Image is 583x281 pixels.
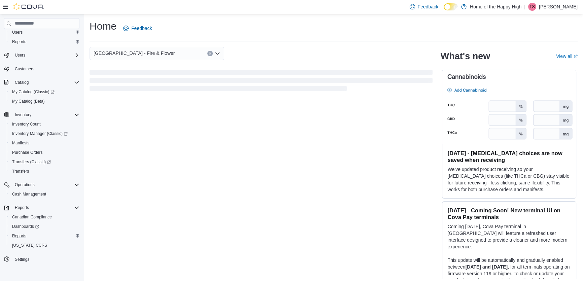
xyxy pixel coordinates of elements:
[12,255,79,263] span: Settings
[539,3,578,11] p: [PERSON_NAME]
[12,224,39,229] span: Dashboards
[15,257,29,262] span: Settings
[1,180,82,189] button: Operations
[15,182,35,187] span: Operations
[529,3,535,11] span: TS
[9,232,79,240] span: Reports
[9,28,25,36] a: Users
[9,38,79,46] span: Reports
[1,50,82,60] button: Users
[528,3,536,11] div: Travis Smith
[9,88,57,96] a: My Catalog (Classic)
[12,99,45,104] span: My Catalog (Beta)
[215,51,220,56] button: Open list of options
[207,51,213,56] button: Clear input
[1,78,82,87] button: Catalog
[12,181,79,189] span: Operations
[12,78,31,86] button: Catalog
[448,150,571,163] h3: [DATE] - [MEDICAL_DATA] choices are now saved when receiving
[12,191,46,197] span: Cash Management
[15,52,25,58] span: Users
[444,10,444,11] span: Dark Mode
[12,51,79,59] span: Users
[12,255,32,264] a: Settings
[9,130,70,138] a: Inventory Manager (Classic)
[12,233,26,239] span: Reports
[7,148,82,157] button: Purchase Orders
[444,3,458,10] input: Dark Mode
[12,111,79,119] span: Inventory
[448,207,571,220] h3: [DATE] - Coming Soon! New terminal UI on Cova Pay terminals
[131,25,152,32] span: Feedback
[448,166,571,193] p: We've updated product receiving so your [MEDICAL_DATA] choices (like THCa or CBG) stay visible fo...
[9,88,79,96] span: My Catalog (Classic)
[9,222,42,231] a: Dashboards
[7,222,82,231] a: Dashboards
[9,120,79,128] span: Inventory Count
[7,212,82,222] button: Canadian Compliance
[9,167,32,175] a: Transfers
[12,181,37,189] button: Operations
[9,190,49,198] a: Cash Management
[524,3,525,11] p: |
[12,131,68,136] span: Inventory Manager (Classic)
[1,110,82,119] button: Inventory
[7,231,82,241] button: Reports
[9,97,47,105] a: My Catalog (Beta)
[9,148,45,156] a: Purchase Orders
[556,54,578,59] a: View allExternal link
[9,241,79,249] span: Washington CCRS
[12,140,29,146] span: Manifests
[9,241,50,249] a: [US_STATE] CCRS
[15,80,29,85] span: Catalog
[1,203,82,212] button: Reports
[13,3,44,10] img: Cova
[9,97,79,105] span: My Catalog (Beta)
[1,254,82,264] button: Settings
[7,37,82,46] button: Reports
[12,89,55,95] span: My Catalog (Classic)
[7,189,82,199] button: Cash Management
[12,39,26,44] span: Reports
[7,119,82,129] button: Inventory Count
[448,223,571,250] p: Coming [DATE], Cova Pay terminal in [GEOGRAPHIC_DATA] will feature a refreshed user interface des...
[12,243,47,248] span: [US_STATE] CCRS
[7,167,82,176] button: Transfers
[12,65,37,73] a: Customers
[470,3,521,11] p: Home of the Happy High
[574,55,578,59] svg: External link
[466,264,508,270] strong: [DATE] and [DATE]
[9,167,79,175] span: Transfers
[90,71,433,93] span: Loading
[9,139,79,147] span: Manifests
[90,20,116,33] h1: Home
[15,66,34,72] span: Customers
[9,190,79,198] span: Cash Management
[7,157,82,167] a: Transfers (Classic)
[418,3,438,10] span: Feedback
[12,30,23,35] span: Users
[4,30,79,280] nav: Complex example
[94,49,175,57] span: [GEOGRAPHIC_DATA] - Fire & Flower
[9,222,79,231] span: Dashboards
[7,241,82,250] button: [US_STATE] CCRS
[9,28,79,36] span: Users
[9,158,79,166] span: Transfers (Classic)
[9,158,54,166] a: Transfers (Classic)
[12,150,43,155] span: Purchase Orders
[12,65,79,73] span: Customers
[7,138,82,148] button: Manifests
[7,87,82,97] a: My Catalog (Classic)
[12,51,28,59] button: Users
[121,22,155,35] a: Feedback
[9,120,43,128] a: Inventory Count
[15,112,31,117] span: Inventory
[7,97,82,106] button: My Catalog (Beta)
[7,28,82,37] button: Users
[12,111,34,119] button: Inventory
[9,130,79,138] span: Inventory Manager (Classic)
[15,205,29,210] span: Reports
[12,121,41,127] span: Inventory Count
[12,204,79,212] span: Reports
[12,169,29,174] span: Transfers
